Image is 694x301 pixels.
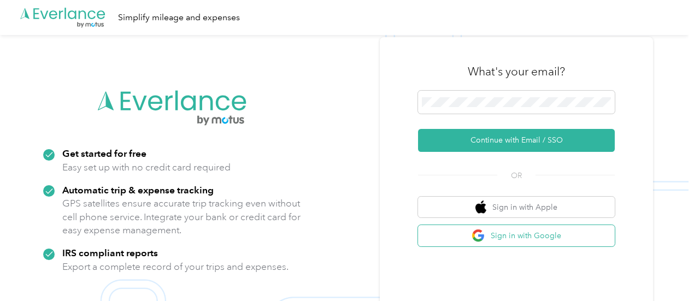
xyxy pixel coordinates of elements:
h3: What's your email? [468,64,565,79]
strong: Get started for free [62,147,146,159]
button: Continue with Email / SSO [418,129,615,152]
strong: Automatic trip & expense tracking [62,184,214,196]
p: Easy set up with no credit card required [62,161,231,174]
button: google logoSign in with Google [418,225,615,246]
img: apple logo [475,200,486,214]
p: Export a complete record of your trips and expenses. [62,260,289,274]
button: apple logoSign in with Apple [418,197,615,218]
img: google logo [472,229,485,243]
div: Simplify mileage and expenses [118,11,240,25]
strong: IRS compliant reports [62,247,158,258]
span: OR [497,170,536,181]
p: GPS satellites ensure accurate trip tracking even without cell phone service. Integrate your bank... [62,197,301,237]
